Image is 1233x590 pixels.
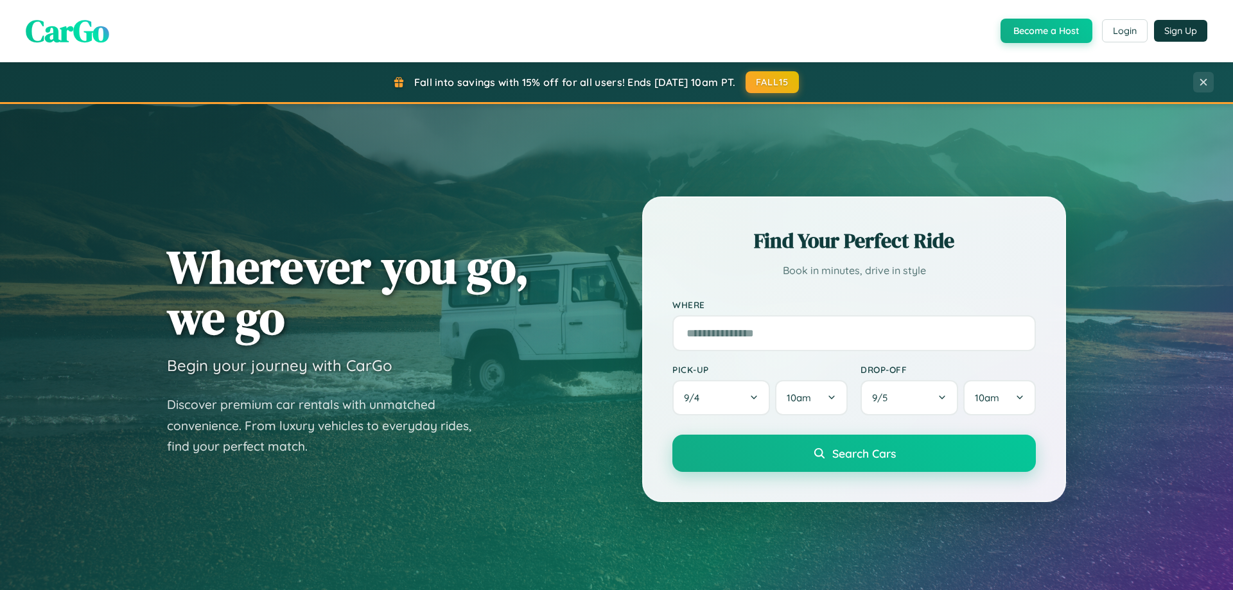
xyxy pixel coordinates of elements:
[672,227,1036,255] h2: Find Your Perfect Ride
[1154,20,1207,42] button: Sign Up
[672,261,1036,280] p: Book in minutes, drive in style
[1001,19,1092,43] button: Become a Host
[861,364,1036,375] label: Drop-off
[167,356,392,375] h3: Begin your journey with CarGo
[672,364,848,375] label: Pick-up
[861,380,958,415] button: 9/5
[26,10,109,52] span: CarGo
[872,392,894,404] span: 9 / 5
[167,394,488,457] p: Discover premium car rentals with unmatched convenience. From luxury vehicles to everyday rides, ...
[832,446,896,460] span: Search Cars
[684,392,706,404] span: 9 / 4
[672,435,1036,472] button: Search Cars
[787,392,811,404] span: 10am
[167,241,529,343] h1: Wherever you go, we go
[672,380,770,415] button: 9/4
[963,380,1036,415] button: 10am
[672,299,1036,310] label: Where
[1102,19,1148,42] button: Login
[746,71,800,93] button: FALL15
[975,392,999,404] span: 10am
[775,380,848,415] button: 10am
[414,76,736,89] span: Fall into savings with 15% off for all users! Ends [DATE] 10am PT.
